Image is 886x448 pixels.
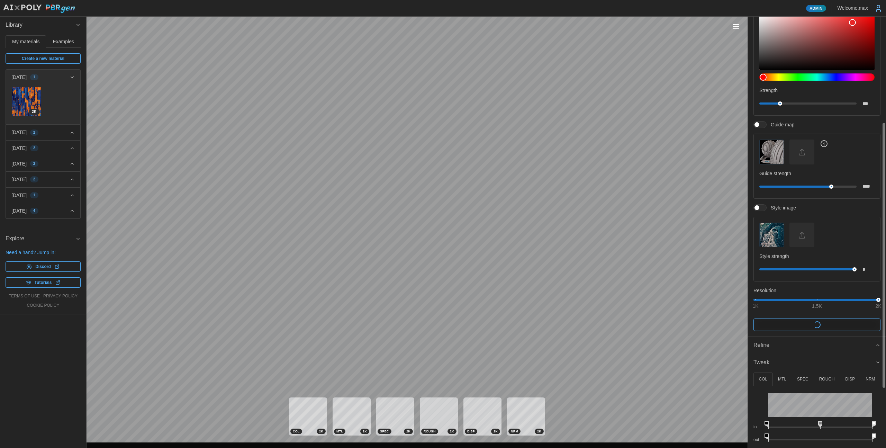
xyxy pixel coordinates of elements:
button: [DATE]2 [6,125,80,140]
span: 2 K [450,429,454,434]
div: Refine [753,341,875,350]
p: [DATE] [11,74,27,81]
div: [DATE]1 [6,85,80,124]
span: Discord [35,262,51,271]
p: SPEC [797,376,808,382]
p: [DATE] [11,176,27,183]
span: 2 [33,177,35,182]
button: [DATE]2 [6,156,80,171]
a: privacy policy [43,293,78,299]
span: 2 [33,161,35,167]
button: Refine [748,337,886,354]
p: NRM [866,376,875,382]
p: [DATE] [11,145,27,152]
span: COL [293,429,300,434]
button: [DATE]4 [6,203,80,218]
span: NRM [511,429,518,434]
span: 1 [33,74,35,80]
a: cookie policy [27,303,59,308]
img: Guide map [760,140,784,164]
p: in [753,424,763,430]
p: COL [759,376,767,382]
a: Discord [6,261,81,272]
p: out [753,437,763,443]
p: Style strength [759,253,875,260]
button: [DATE]1 [6,70,80,85]
img: AIxPoly PBRgen [3,4,75,14]
img: rcbC0DybKERfNaLM970X [12,87,41,116]
span: 2 [33,130,35,135]
p: [DATE] [11,129,27,136]
span: SPEC [380,429,389,434]
span: Guide map [767,121,794,128]
span: Examples [53,39,74,44]
p: [DATE] [11,160,27,167]
span: 2 K [363,429,367,434]
span: 2 K [494,429,498,434]
span: 2 K [537,429,541,434]
a: terms of use [9,293,40,299]
p: [DATE] [11,207,27,214]
button: Tweak [748,354,886,371]
p: [DATE] [11,192,27,199]
a: Tutorials [6,277,81,288]
span: 2 [33,145,35,151]
img: Style image [760,223,784,247]
span: Tweak [753,354,875,371]
button: Toggle viewport controls [731,22,741,32]
span: 2 K [406,429,410,434]
button: [DATE]2 [6,172,80,187]
span: 1 [33,192,35,198]
p: DISP [845,376,855,382]
span: Create a new material [22,54,64,63]
span: DISP [467,429,475,434]
span: Style image [767,204,796,211]
p: Strength [759,87,875,94]
button: [DATE]2 [6,141,80,156]
span: 4 [33,208,35,214]
p: Guide strength [759,170,875,177]
p: Need a hand? Jump in: [6,249,81,256]
span: 2 K [32,109,36,115]
span: Library [6,17,75,34]
span: Admin [810,5,822,11]
p: MTL [778,376,786,382]
a: Create a new material [6,53,81,64]
button: [DATE]1 [6,188,80,203]
span: 2 K [319,429,323,434]
span: MTL [336,429,343,434]
span: Explore [6,230,75,247]
span: ROUGH [424,429,436,434]
span: Tutorials [35,278,52,287]
a: rcbC0DybKERfNaLM970X2K [11,87,42,117]
p: Welcome, max [838,5,868,11]
span: My materials [12,39,39,44]
p: ROUGH [819,376,835,382]
p: Resolution [753,287,880,294]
